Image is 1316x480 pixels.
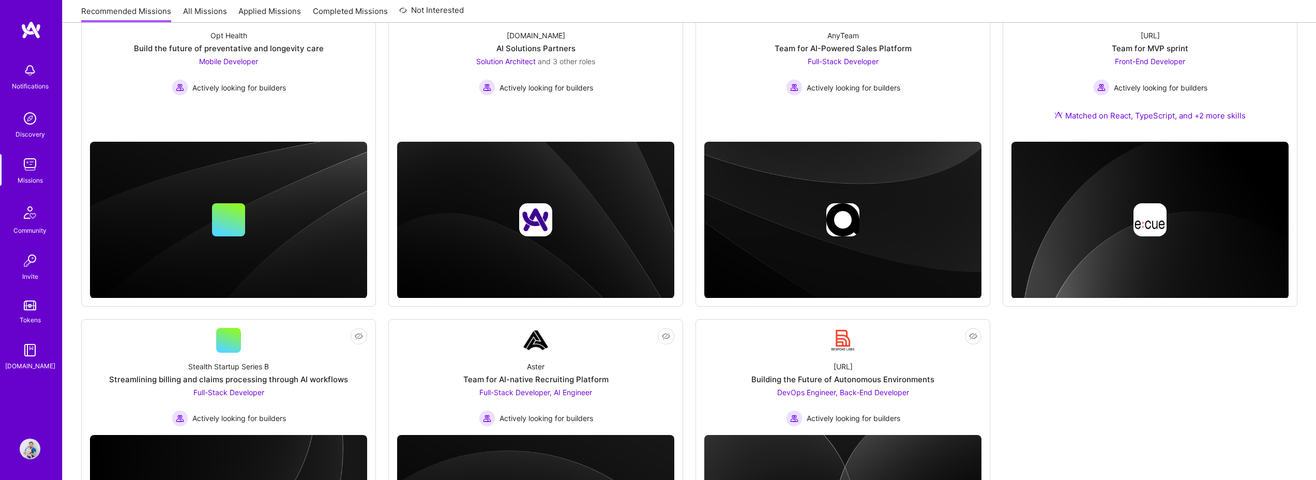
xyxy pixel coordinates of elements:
div: Streamlining billing and claims processing through AI workflows [109,374,348,385]
div: [DOMAIN_NAME] [507,30,565,41]
div: Build the future of preventative and longevity care [134,43,324,54]
i: icon EyeClosed [355,332,363,340]
img: Actively looking for builders [172,410,188,427]
img: Actively looking for builders [786,410,803,427]
span: Actively looking for builders [1114,82,1207,93]
img: Company Logo [830,328,855,353]
span: Actively looking for builders [807,82,900,93]
div: Team for AI-native Recruiting Platform [463,374,609,385]
img: guide book [20,340,40,361]
img: Company logo [519,203,552,236]
div: Discovery [16,129,45,140]
a: Stealth Startup Series BStreamlining billing and claims processing through AI workflowsFull-Stack... [90,328,367,427]
img: cover [90,142,367,298]
span: Actively looking for builders [192,82,286,93]
div: AI Solutions Partners [496,43,576,54]
a: Not Interested [399,4,464,23]
span: Mobile Developer [199,57,258,66]
div: Aster [527,361,544,372]
span: Solution Architect [476,57,536,66]
i: icon EyeClosed [969,332,977,340]
div: Matched on React, TypeScript, and +2 more skills [1054,110,1246,121]
i: icon EyeClosed [662,332,670,340]
span: and 3 other roles [538,57,595,66]
img: Actively looking for builders [172,79,188,96]
div: Notifications [12,81,49,92]
img: bell [20,60,40,81]
span: DevOps Engineer, Back-End Developer [777,388,909,397]
img: cover [1011,142,1289,299]
img: logo [21,21,41,39]
a: Company LogoAsterTeam for AI-native Recruiting PlatformFull-Stack Developer, AI Engineer Actively... [397,328,674,427]
img: Invite [20,250,40,271]
div: [URL] [1141,30,1160,41]
img: Company logo [826,203,859,236]
span: Full-Stack Developer [808,57,879,66]
a: Recommended Missions [81,6,171,23]
img: Actively looking for builders [1093,79,1110,96]
div: Community [13,225,47,236]
span: Actively looking for builders [500,82,593,93]
img: Company logo [1133,203,1167,236]
img: tokens [24,301,36,310]
img: Ateam Purple Icon [1054,111,1063,119]
div: Stealth Startup Series B [188,361,269,372]
span: Actively looking for builders [500,413,593,424]
span: Front-End Developer [1115,57,1185,66]
div: Building the Future of Autonomous Environments [751,374,934,385]
img: teamwork [20,154,40,175]
img: discovery [20,108,40,129]
img: User Avatar [20,439,40,459]
div: AnyTeam [827,30,859,41]
img: Actively looking for builders [479,410,495,427]
img: cover [704,142,981,298]
a: Completed Missions [313,6,388,23]
div: Invite [22,271,38,282]
img: Actively looking for builders [479,79,495,96]
span: Full-Stack Developer [193,388,264,397]
span: Full-Stack Developer, AI Engineer [479,388,592,397]
div: Missions [18,175,43,186]
img: cover [397,142,674,298]
div: Team for MVP sprint [1112,43,1188,54]
div: [DOMAIN_NAME] [5,361,55,371]
a: All Missions [183,6,227,23]
img: Community [18,200,42,225]
div: Tokens [20,314,41,325]
a: User Avatar [17,439,43,459]
span: Actively looking for builders [192,413,286,424]
div: Opt Health [210,30,247,41]
span: Actively looking for builders [807,413,900,424]
div: [URL] [834,361,853,372]
a: Applied Missions [238,6,301,23]
img: Actively looking for builders [786,79,803,96]
img: Company Logo [523,328,548,353]
div: Team for AI-Powered Sales Platform [775,43,912,54]
a: Company Logo[URL]Building the Future of Autonomous EnvironmentsDevOps Engineer, Back-End Develope... [704,328,981,427]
